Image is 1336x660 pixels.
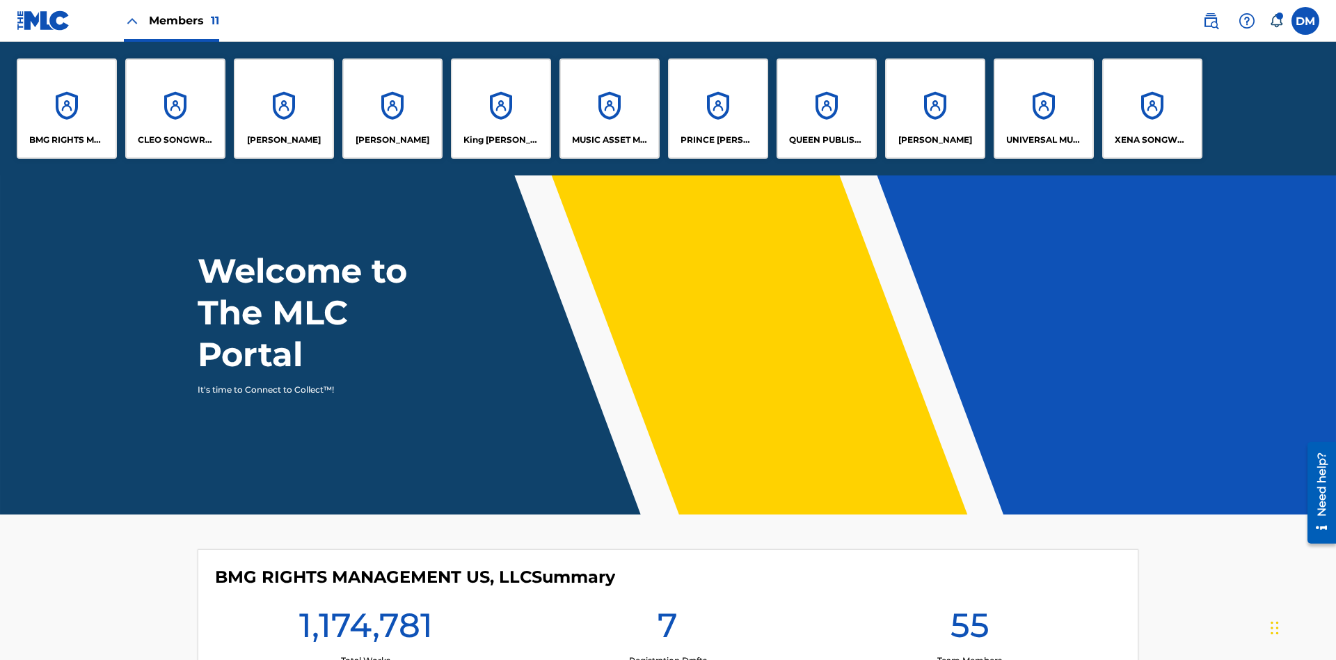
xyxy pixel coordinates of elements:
[1271,607,1279,649] div: Drag
[898,134,972,146] p: RONALD MCTESTERSON
[234,58,334,159] a: Accounts[PERSON_NAME]
[777,58,877,159] a: AccountsQUEEN PUBLISHA
[1269,14,1283,28] div: Notifications
[885,58,985,159] a: Accounts[PERSON_NAME]
[198,250,458,375] h1: Welcome to The MLC Portal
[299,604,433,654] h1: 1,174,781
[342,58,443,159] a: Accounts[PERSON_NAME]
[658,604,678,654] h1: 7
[149,13,219,29] span: Members
[1297,437,1336,551] iframe: Resource Center
[17,58,117,159] a: AccountsBMG RIGHTS MANAGEMENT US, LLC
[356,134,429,146] p: EYAMA MCSINGER
[559,58,660,159] a: AccountsMUSIC ASSET MANAGEMENT (MAM)
[681,134,756,146] p: PRINCE MCTESTERSON
[1197,7,1225,35] a: Public Search
[198,384,439,396] p: It's time to Connect to Collect™!
[17,10,70,31] img: MLC Logo
[211,14,219,27] span: 11
[1266,593,1336,660] iframe: Chat Widget
[247,134,321,146] p: ELVIS COSTELLO
[124,13,141,29] img: Close
[138,134,214,146] p: CLEO SONGWRITER
[951,604,989,654] h1: 55
[451,58,551,159] a: AccountsKing [PERSON_NAME]
[994,58,1094,159] a: AccountsUNIVERSAL MUSIC PUB GROUP
[1233,7,1261,35] div: Help
[789,134,865,146] p: QUEEN PUBLISHA
[215,567,615,588] h4: BMG RIGHTS MANAGEMENT US, LLC
[1115,134,1191,146] p: XENA SONGWRITER
[29,134,105,146] p: BMG RIGHTS MANAGEMENT US, LLC
[1239,13,1255,29] img: help
[572,134,648,146] p: MUSIC ASSET MANAGEMENT (MAM)
[1006,134,1082,146] p: UNIVERSAL MUSIC PUB GROUP
[668,58,768,159] a: AccountsPRINCE [PERSON_NAME]
[1102,58,1202,159] a: AccountsXENA SONGWRITER
[1291,7,1319,35] div: User Menu
[125,58,225,159] a: AccountsCLEO SONGWRITER
[1202,13,1219,29] img: search
[463,134,539,146] p: King McTesterson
